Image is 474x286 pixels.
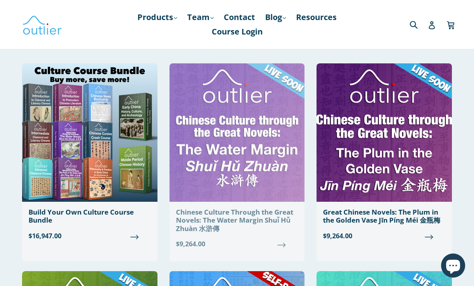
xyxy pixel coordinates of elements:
[133,10,181,24] a: Products
[317,63,452,202] img: Great Chinese Novels: The Plum in the Golden Vase Jīn Píng Méi 金瓶梅
[439,254,468,280] inbox-online-store-chat: Shopify online store chat
[29,231,151,241] span: $16,947.00
[408,16,430,32] input: Search
[176,208,298,233] div: Chinese Culture Through the Great Novels: The Water Margin Shuǐ Hǔ Zhuàn 水滸傳
[292,10,341,24] a: Resources
[22,63,157,247] a: Build Your Own Culture Course Bundle $16,947.00
[183,10,218,24] a: Team
[170,63,305,202] img: Chinese Culture Through the Great Novels: The Water Margin Shuǐ Hǔ Zhuàn 水滸傳
[317,63,452,247] a: Great Chinese Novels: The Plum in the Golden Vase Jīn Píng Méi 金瓶梅 $9,264.00
[220,10,259,24] a: Contact
[22,63,157,202] img: Build Your Own Culture Course Bundle
[208,24,267,39] a: Course Login
[323,208,445,225] div: Great Chinese Novels: The Plum in the Golden Vase Jīn Píng Méi 金瓶梅
[170,63,305,255] a: Chinese Culture Through the Great Novels: The Water Margin Shuǐ Hǔ Zhuàn 水滸傳 $9,264.00
[176,239,298,249] span: $9,264.00
[22,13,62,36] img: Outlier Linguistics
[323,231,445,241] span: $9,264.00
[29,208,151,225] div: Build Your Own Culture Course Bundle
[261,10,290,24] a: Blog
